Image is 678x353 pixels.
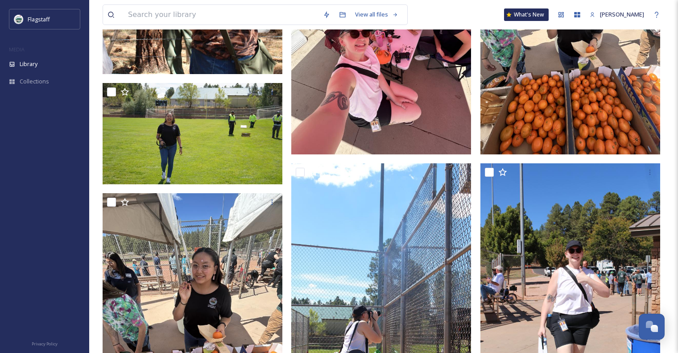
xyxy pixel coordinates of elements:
[14,15,23,24] img: images%20%282%29.jpeg
[32,341,58,347] span: Privacy Policy
[124,5,318,25] input: Search your library
[28,15,50,23] span: Flagstaff
[504,8,549,21] a: What's New
[103,83,282,184] img: DSC06476.JPG
[20,60,37,68] span: Library
[600,10,644,18] span: [PERSON_NAME]
[585,6,649,23] a: [PERSON_NAME]
[32,338,58,349] a: Privacy Policy
[639,314,665,340] button: Open Chat
[20,77,49,86] span: Collections
[9,46,25,53] span: MEDIA
[351,6,403,23] a: View all files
